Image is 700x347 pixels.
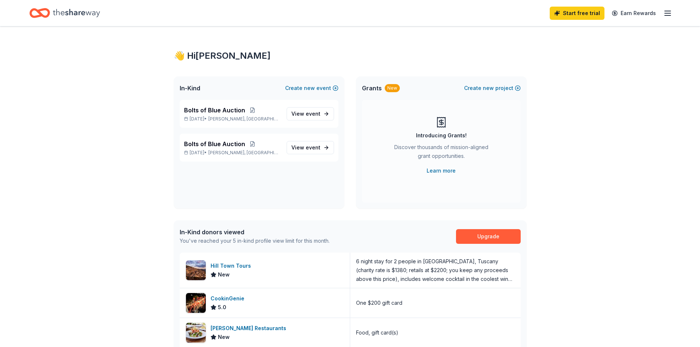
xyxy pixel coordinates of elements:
[287,107,334,120] a: View event
[356,328,398,337] div: Food, gift card(s)
[208,150,280,156] span: [PERSON_NAME], [GEOGRAPHIC_DATA]
[180,236,330,245] div: You've reached your 5 in-kind profile view limit for this month.
[391,143,491,163] div: Discover thousands of mission-aligned grant opportunities.
[184,140,245,148] span: Bolts of Blue Auction
[287,141,334,154] a: View event
[285,84,338,93] button: Createnewevent
[174,50,527,62] div: 👋 Hi [PERSON_NAME]
[306,111,320,117] span: event
[218,303,226,312] span: 5.0
[550,7,604,20] a: Start free trial
[306,144,320,151] span: event
[385,84,400,92] div: New
[186,323,206,343] img: Image for Cameron Mitchell Restaurants
[291,109,320,118] span: View
[211,261,254,270] div: Hill Town Tours
[218,270,230,279] span: New
[456,229,521,244] a: Upgrade
[211,324,289,333] div: [PERSON_NAME] Restaurants
[464,84,521,93] button: Createnewproject
[607,7,660,20] a: Earn Rewards
[304,84,315,93] span: new
[211,294,247,303] div: CookinGenie
[184,106,245,115] span: Bolts of Blue Auction
[291,143,320,152] span: View
[416,131,467,140] div: Introducing Grants!
[362,84,382,93] span: Grants
[184,150,281,156] p: [DATE] •
[180,228,330,236] div: In-Kind donors viewed
[180,84,200,93] span: In-Kind
[427,166,456,175] a: Learn more
[356,257,515,283] div: 6 night stay for 2 people in [GEOGRAPHIC_DATA], Tuscany (charity rate is $1380; retails at $2200;...
[29,4,100,22] a: Home
[218,333,230,341] span: New
[184,116,281,122] p: [DATE] •
[356,299,402,307] div: One $200 gift card
[483,84,494,93] span: new
[186,293,206,313] img: Image for CookinGenie
[208,116,280,122] span: [PERSON_NAME], [GEOGRAPHIC_DATA]
[186,260,206,280] img: Image for Hill Town Tours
